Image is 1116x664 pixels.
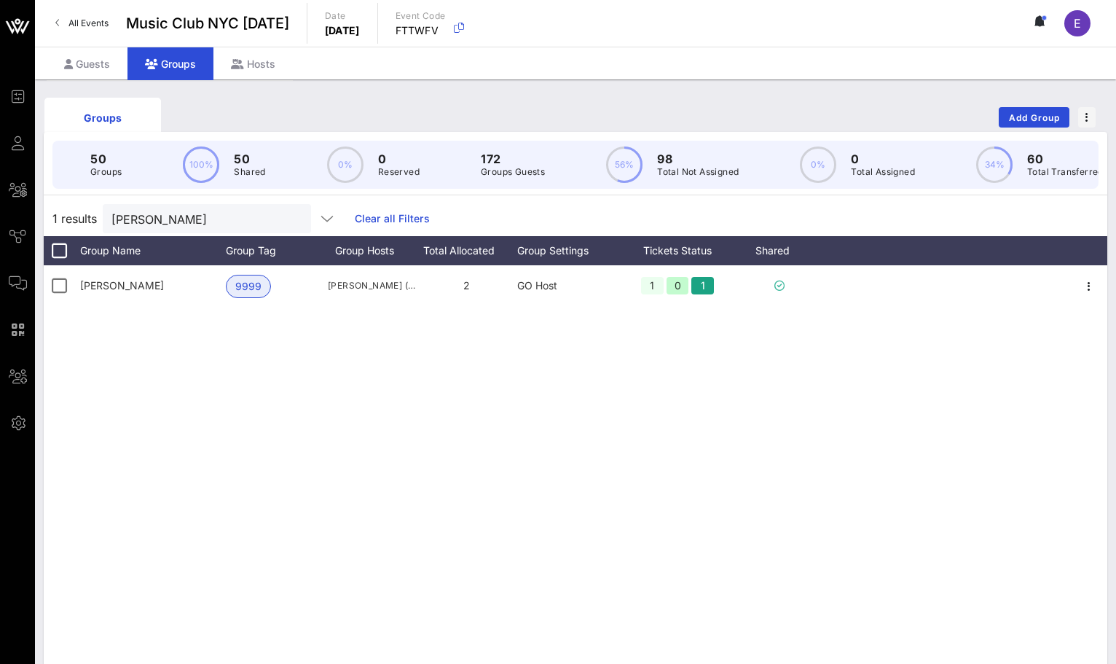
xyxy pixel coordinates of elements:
div: 0 [667,277,689,294]
p: Groups [90,165,122,179]
p: 50 [90,150,122,168]
div: GO Host [517,265,619,306]
div: E [1064,10,1091,36]
span: 9999 [235,276,262,297]
div: Groups [127,47,213,80]
div: Group Hosts [328,236,415,265]
p: 0 [378,150,420,168]
p: Total Transferred [1027,165,1104,179]
p: 60 [1027,150,1104,168]
span: [PERSON_NAME] ([EMAIL_ADDRESS][DOMAIN_NAME]) [328,278,415,293]
div: Groups [55,110,150,125]
span: Greg Sedlock [80,279,164,292]
span: All Events [68,17,109,28]
div: Shared [736,236,823,265]
span: Add Group [1008,112,1061,123]
p: [DATE] [325,23,360,38]
div: Total Allocated [415,236,517,265]
p: Shared [234,165,265,179]
span: Music Club NYC [DATE] [126,12,289,34]
p: 172 [481,150,545,168]
div: Group Settings [517,236,619,265]
span: 2 [463,279,470,292]
p: 0 [851,150,915,168]
div: Tickets Status [619,236,736,265]
div: Group Name [80,236,226,265]
div: Guests [47,47,127,80]
button: Add Group [999,107,1069,128]
div: 1 [691,277,714,294]
p: FTTWFV [396,23,446,38]
p: 50 [234,150,265,168]
a: All Events [47,12,117,35]
div: Group Tag [226,236,328,265]
p: Date [325,9,360,23]
a: Clear all Filters [355,211,430,227]
p: Reserved [378,165,420,179]
p: Groups Guests [481,165,545,179]
span: E [1074,16,1081,31]
p: Event Code [396,9,446,23]
div: Hosts [213,47,293,80]
span: 1 results [52,210,97,227]
p: Total Not Assigned [657,165,739,179]
p: Total Assigned [851,165,915,179]
p: 98 [657,150,739,168]
div: 1 [641,277,664,294]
